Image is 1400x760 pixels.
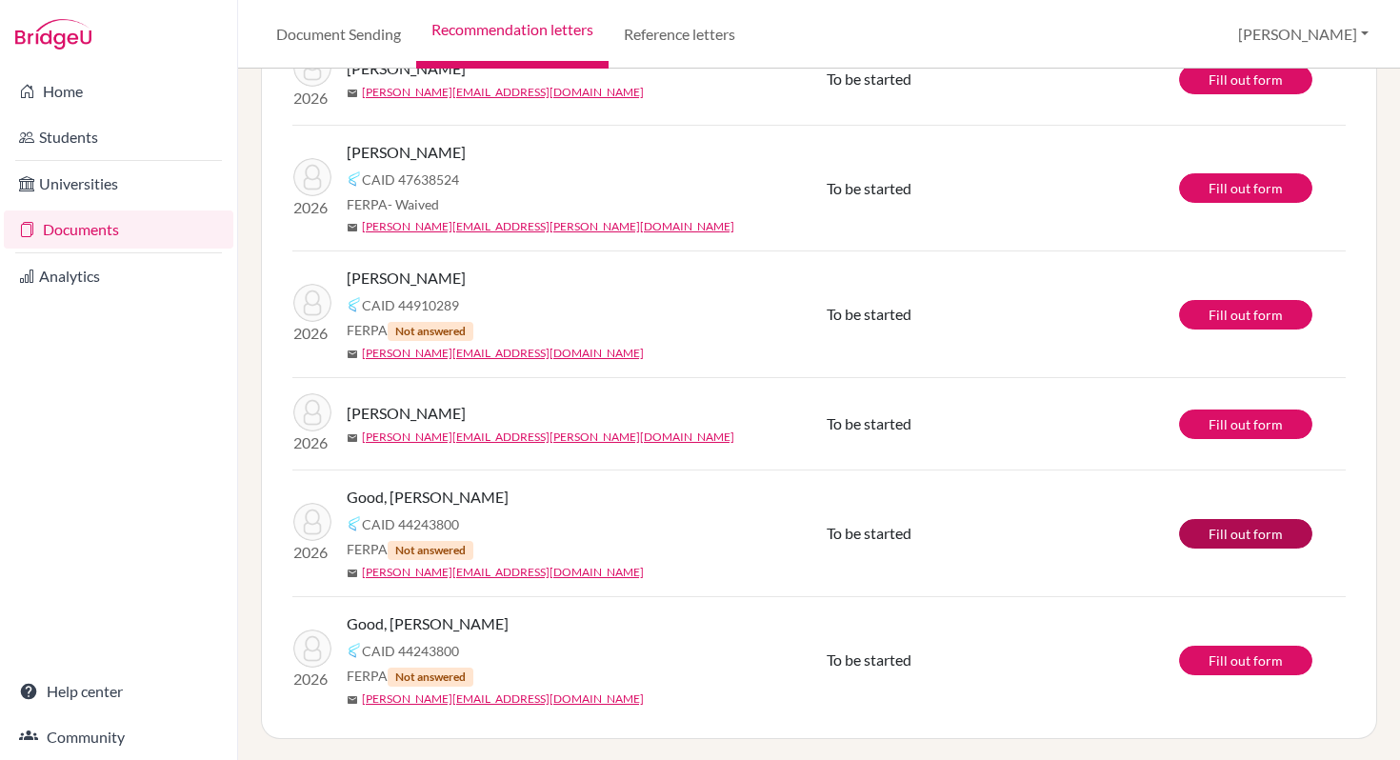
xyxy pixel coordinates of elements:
a: [PERSON_NAME][EMAIL_ADDRESS][DOMAIN_NAME] [362,564,644,581]
a: Community [4,718,233,756]
img: Common App logo [347,516,362,531]
span: To be started [827,305,911,323]
img: Saidi, Ella [293,393,331,431]
p: 2026 [293,541,331,564]
a: [PERSON_NAME][EMAIL_ADDRESS][DOMAIN_NAME] [362,690,644,708]
p: 2026 [293,87,331,110]
span: [PERSON_NAME] [347,402,466,425]
span: mail [347,349,358,360]
img: Bridge-U [15,19,91,50]
img: Common App logo [347,297,362,312]
a: [PERSON_NAME][EMAIL_ADDRESS][PERSON_NAME][DOMAIN_NAME] [362,218,734,235]
span: FERPA [347,666,473,687]
a: [PERSON_NAME][EMAIL_ADDRESS][DOMAIN_NAME] [362,84,644,101]
a: Documents [4,210,233,249]
img: Common App logo [347,643,362,658]
span: - Waived [388,196,439,212]
span: mail [347,694,358,706]
a: Help center [4,672,233,710]
span: FERPA [347,194,439,214]
span: mail [347,88,358,99]
span: mail [347,432,358,444]
img: Common App logo [347,171,362,187]
a: Analytics [4,257,233,295]
a: [PERSON_NAME][EMAIL_ADDRESS][PERSON_NAME][DOMAIN_NAME] [362,429,734,446]
span: CAID 47638524 [362,170,459,190]
img: ruiz, manuel [293,158,331,196]
span: Not answered [388,541,473,560]
span: CAID 44243800 [362,641,459,661]
a: Students [4,118,233,156]
span: [PERSON_NAME] [347,57,466,80]
p: 2026 [293,431,331,454]
img: Goulandris, Caroline [293,284,331,322]
p: 2026 [293,668,331,690]
span: To be started [827,414,911,432]
a: [PERSON_NAME][EMAIL_ADDRESS][DOMAIN_NAME] [362,345,644,362]
a: Fill out form [1179,646,1312,675]
img: Good, Amalia [293,503,331,541]
button: [PERSON_NAME] [1230,16,1377,52]
a: Fill out form [1179,300,1312,330]
span: To be started [827,524,911,542]
span: FERPA [347,320,473,341]
a: Fill out form [1179,65,1312,94]
span: Good, [PERSON_NAME] [347,612,509,635]
span: FERPA [347,539,473,560]
span: mail [347,568,358,579]
span: To be started [827,70,911,88]
span: CAID 44910289 [362,295,459,315]
span: To be started [827,650,911,669]
span: [PERSON_NAME] [347,267,466,290]
a: Universities [4,165,233,203]
a: Fill out form [1179,519,1312,549]
a: Home [4,72,233,110]
span: Not answered [388,322,473,341]
span: Not answered [388,668,473,687]
span: [PERSON_NAME] [347,141,466,164]
span: mail [347,222,358,233]
a: Fill out form [1179,173,1312,203]
a: Fill out form [1179,410,1312,439]
span: To be started [827,179,911,197]
p: 2026 [293,322,331,345]
span: Good, [PERSON_NAME] [347,486,509,509]
span: CAID 44243800 [362,514,459,534]
p: 2026 [293,196,331,219]
img: Good, Amalia [293,630,331,668]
